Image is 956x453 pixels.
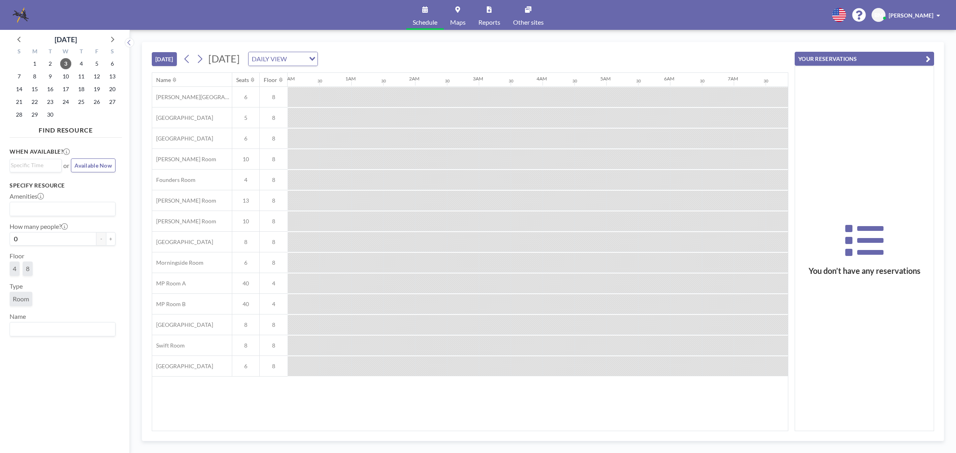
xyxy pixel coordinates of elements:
span: Available Now [74,162,112,169]
span: [PERSON_NAME] Room [152,197,216,204]
span: Tuesday, September 9, 2025 [45,71,56,82]
span: MP Room B [152,301,186,308]
button: - [96,232,106,246]
div: S [12,47,27,57]
span: Saturday, September 20, 2025 [107,84,118,95]
span: [GEOGRAPHIC_DATA] [152,114,213,121]
label: How many people? [10,223,68,230]
span: 4 [260,301,288,308]
span: Saturday, September 27, 2025 [107,96,118,107]
span: [PERSON_NAME] Room [152,156,216,163]
span: [PERSON_NAME] Room [152,218,216,225]
span: 40 [232,280,259,287]
div: 3AM [473,76,483,82]
div: S [104,47,120,57]
span: Room [13,295,29,303]
span: 8 [232,321,259,328]
span: 8 [232,238,259,246]
input: Search for option [11,204,111,214]
span: Reports [478,19,500,25]
label: Floor [10,252,24,260]
span: Saturday, September 6, 2025 [107,58,118,69]
span: 8 [260,321,288,328]
span: 8 [26,265,29,273]
button: [DATE] [152,52,177,66]
div: 1AM [345,76,356,82]
span: Wednesday, September 3, 2025 [60,58,71,69]
span: Monday, September 22, 2025 [29,96,40,107]
label: Type [10,282,23,290]
div: 30 [636,78,641,84]
div: [DATE] [55,34,77,45]
span: Monday, September 8, 2025 [29,71,40,82]
input: Search for option [11,161,57,170]
div: 30 [445,78,450,84]
span: [GEOGRAPHIC_DATA] [152,135,213,142]
span: Wednesday, September 24, 2025 [60,96,71,107]
span: Friday, September 26, 2025 [91,96,102,107]
span: 6 [232,94,259,101]
span: Tuesday, September 30, 2025 [45,109,56,120]
span: Thursday, September 11, 2025 [76,71,87,82]
span: 8 [260,114,288,121]
span: DAILY VIEW [250,54,288,64]
div: Search for option [249,52,317,66]
span: 4 [13,265,16,273]
div: 6AM [664,76,674,82]
div: Search for option [10,202,115,216]
span: 10 [232,218,259,225]
span: [PERSON_NAME] [889,12,933,19]
span: or [63,162,69,170]
h4: FIND RESOURCE [10,123,122,134]
span: Monday, September 1, 2025 [29,58,40,69]
span: [GEOGRAPHIC_DATA] [152,238,213,246]
span: 6 [232,135,259,142]
span: 4 [232,176,259,184]
span: Tuesday, September 16, 2025 [45,84,56,95]
div: 30 [764,78,768,84]
div: 4AM [537,76,547,82]
span: Sunday, September 14, 2025 [14,84,25,95]
span: Other sites [513,19,544,25]
span: Friday, September 19, 2025 [91,84,102,95]
h3: You don’t have any reservations [795,266,934,276]
span: [GEOGRAPHIC_DATA] [152,321,213,328]
span: 10 [232,156,259,163]
span: 6 [232,259,259,266]
span: 8 [260,135,288,142]
span: 8 [260,342,288,349]
span: Saturday, September 13, 2025 [107,71,118,82]
h3: Specify resource [10,182,116,189]
span: Tuesday, September 2, 2025 [45,58,56,69]
div: 12AM [282,76,295,82]
span: Friday, September 12, 2025 [91,71,102,82]
div: T [73,47,89,57]
div: Floor [264,76,277,84]
span: 8 [260,94,288,101]
span: 8 [260,197,288,204]
span: Friday, September 5, 2025 [91,58,102,69]
span: Monday, September 29, 2025 [29,109,40,120]
span: Tuesday, September 23, 2025 [45,96,56,107]
span: Sunday, September 7, 2025 [14,71,25,82]
span: Monday, September 15, 2025 [29,84,40,95]
div: Name [156,76,171,84]
span: 8 [260,238,288,246]
div: T [43,47,58,57]
div: 30 [381,78,386,84]
img: organization-logo [13,7,29,23]
div: 5AM [600,76,611,82]
input: Search for option [11,324,111,334]
span: Morningside Room [152,259,204,266]
label: Name [10,312,26,320]
span: Wednesday, September 10, 2025 [60,71,71,82]
div: 2AM [409,76,419,82]
span: 8 [260,363,288,370]
span: 40 [232,301,259,308]
button: Available Now [71,158,116,172]
span: Maps [450,19,466,25]
span: 4 [260,280,288,287]
button: + [106,232,116,246]
span: Swift Room [152,342,185,349]
span: 5 [232,114,259,121]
